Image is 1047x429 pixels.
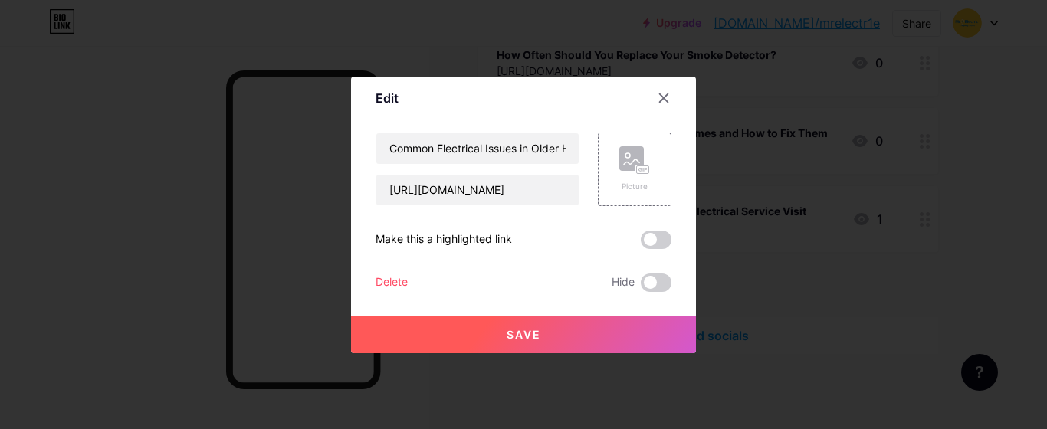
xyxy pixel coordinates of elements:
[376,133,579,164] input: Title
[376,175,579,205] input: URL
[376,273,408,292] div: Delete
[376,231,512,249] div: Make this a highlighted link
[612,273,635,292] span: Hide
[507,328,541,341] span: Save
[351,316,696,353] button: Save
[619,181,650,192] div: Picture
[376,89,399,107] div: Edit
